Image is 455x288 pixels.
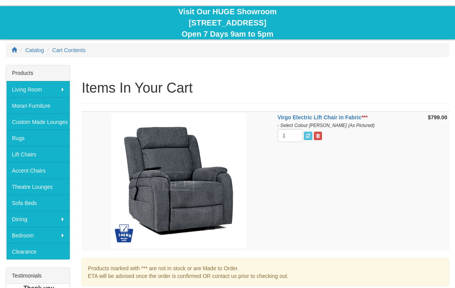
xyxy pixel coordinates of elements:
[6,243,70,259] a: Clearance
[6,195,70,211] a: Sofa Beds
[52,47,86,53] a: Cart Contents
[6,97,70,114] a: Moran Furniture
[82,258,449,286] div: Products marked with *** are not in stock or are Made to Order. ETA will be advised once the orde...
[6,65,70,81] div: Products
[6,178,70,195] a: Theatre Lounges
[82,80,449,96] h1: Items In Your Cart
[278,123,375,128] i: - Select Colour [PERSON_NAME] (As Pictured)
[6,146,70,162] a: Lift Chairs
[6,81,70,97] a: Living Room
[6,227,70,243] a: Bedroom
[6,211,70,227] a: Dining
[278,114,362,120] a: Virgo Electric Lift Chair in Fabric
[6,130,70,146] a: Rugs
[6,114,70,130] a: Custom Made Lounges
[428,114,447,120] strong: $799.00
[6,268,70,284] div: Testimonials
[25,47,44,53] a: Catalog
[6,6,449,39] div: Visit Our HUGE Showroom [STREET_ADDRESS] Open 7 Days 9am to 5pm
[111,114,246,249] img: Virgo Electric Lift Chair in Fabric
[6,162,70,178] a: Accent Chairs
